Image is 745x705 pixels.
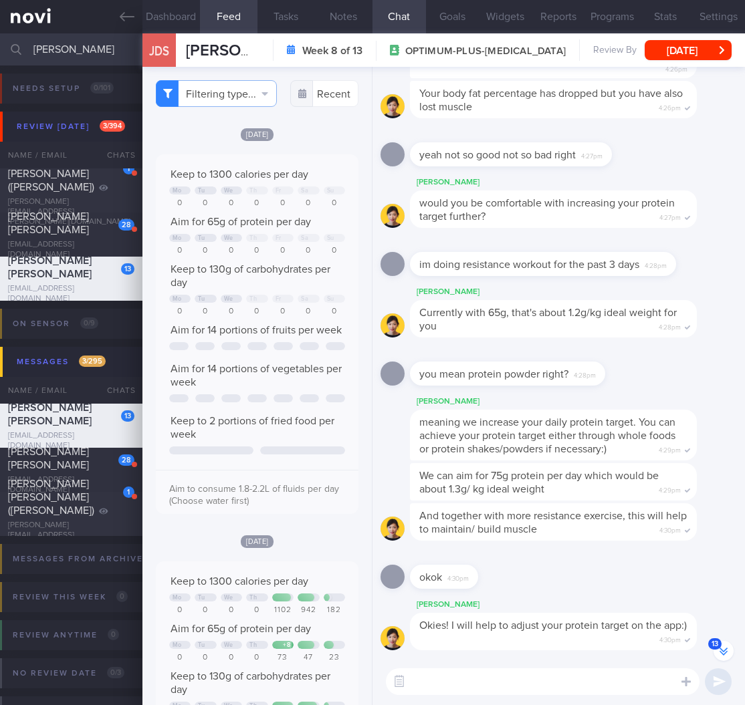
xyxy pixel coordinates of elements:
[659,482,681,495] span: 4:29pm
[272,198,294,208] div: 0
[198,295,205,303] div: Tu
[659,632,681,645] span: 4:30pm
[123,163,134,174] div: 1
[302,44,362,57] strong: Week 8 of 13
[276,187,282,194] div: Fr
[249,235,257,242] div: Th
[659,442,681,455] span: 4:29pm
[659,319,681,332] span: 4:28pm
[327,235,334,242] div: Su
[121,263,134,275] div: 13
[301,235,308,242] div: Sa
[298,307,319,317] div: 0
[108,629,119,640] span: 0
[324,307,345,317] div: 0
[276,235,282,242] div: Fr
[659,523,681,535] span: 4:30pm
[272,307,294,317] div: 0
[298,653,319,663] div: 47
[324,653,345,663] div: 23
[298,605,319,615] div: 942
[419,88,683,112] span: Your body fat percentage has dropped but you have also lost muscle
[169,484,339,506] span: Aim to consume 1.8-2.2L of fluids per day (Choose water first)
[169,653,191,663] div: 0
[9,626,122,644] div: Review anytime
[169,246,191,256] div: 0
[272,653,294,663] div: 73
[156,80,277,107] button: Filtering type...
[171,623,311,634] span: Aim for 65g of protein per day
[123,486,134,498] div: 1
[410,394,737,410] div: [PERSON_NAME]
[419,150,576,160] span: yeah not so good not so bad right
[173,187,182,194] div: Mo
[419,369,568,380] span: you mean protein powder right?
[593,45,637,57] span: Review By
[581,148,603,161] span: 4:27pm
[574,368,596,380] span: 4:28pm
[8,521,134,551] div: [PERSON_NAME][EMAIL_ADDRESS][PERSON_NAME][DOMAIN_NAME]
[419,417,675,454] span: meaning we increase your daily protein target. You can achieve your protein target either through...
[173,594,182,601] div: Mo
[324,198,345,208] div: 0
[665,61,687,74] span: 4:26pm
[272,605,294,615] div: 1102
[107,667,124,678] span: 0 / 3
[171,364,342,388] span: Aim for 14 portions of vegetables per week
[246,653,268,663] div: 0
[8,478,94,516] span: [PERSON_NAME] [PERSON_NAME] ([PERSON_NAME])
[9,80,117,98] div: Needs setup
[410,174,737,190] div: [PERSON_NAME]
[221,307,242,317] div: 0
[89,377,142,404] div: Chats
[241,128,274,141] span: [DATE]
[118,454,134,466] div: 28
[301,187,308,194] div: Sa
[276,295,282,303] div: Fr
[224,235,233,242] div: We
[195,246,216,256] div: 0
[195,653,216,663] div: 0
[246,307,268,317] div: 0
[121,410,134,422] div: 13
[419,259,639,270] span: im doing resistance workout for the past 3 days
[298,246,319,256] div: 0
[8,211,89,235] span: [PERSON_NAME] [PERSON_NAME]
[410,284,737,300] div: [PERSON_NAME]
[171,169,308,180] span: Keep to 1300 calories per day
[419,198,675,222] span: would you be comfortable with increasing your protein target further?
[169,307,191,317] div: 0
[173,295,182,303] div: Mo
[327,187,334,194] div: Su
[298,198,319,208] div: 0
[80,317,98,329] span: 0 / 9
[195,198,216,208] div: 0
[8,197,134,227] div: [PERSON_NAME][EMAIL_ADDRESS][PERSON_NAME][DOMAIN_NAME]
[221,605,242,615] div: 0
[198,235,205,242] div: Tu
[198,594,205,601] div: Tu
[100,120,125,132] span: 3 / 394
[224,187,233,194] div: We
[8,240,134,260] div: [EMAIL_ADDRESS][DOMAIN_NAME]
[8,284,134,304] div: [EMAIL_ADDRESS][DOMAIN_NAME]
[118,219,134,231] div: 28
[171,576,308,587] span: Keep to 1300 calories per day
[419,470,659,495] span: We can aim for 75g protein per day which would be about 1.3g/ kg ideal weight
[171,671,330,695] span: Keep to 130g of carbohydrates per day
[171,264,330,288] span: Keep to 130g of carbohydrates per day
[224,642,233,649] div: We
[246,605,268,615] div: 0
[224,594,233,601] div: We
[195,307,216,317] div: 0
[13,118,128,136] div: Review [DATE]
[419,307,677,331] span: Currently with 65g, that's about 1.2g/kg ideal weight for you
[249,295,257,303] div: Th
[171,217,311,227] span: Aim for 65g of protein per day
[169,605,191,615] div: 0
[198,187,205,194] div: Tu
[90,82,114,94] span: 0 / 101
[301,295,308,303] div: Sa
[8,446,89,470] span: [PERSON_NAME] [PERSON_NAME]
[327,295,334,303] div: Su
